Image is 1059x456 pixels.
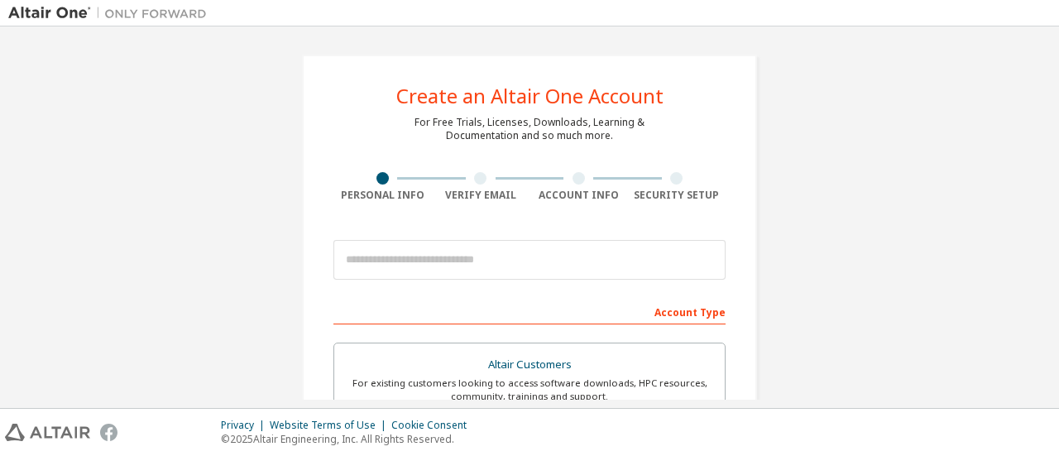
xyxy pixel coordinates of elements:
div: Security Setup [628,189,726,202]
div: Personal Info [333,189,432,202]
div: Altair Customers [344,353,715,377]
img: Altair One [8,5,215,22]
div: Verify Email [432,189,530,202]
div: Account Info [529,189,628,202]
div: Privacy [221,419,270,432]
div: Cookie Consent [391,419,477,432]
div: Create an Altair One Account [396,86,664,106]
p: © 2025 Altair Engineering, Inc. All Rights Reserved. [221,432,477,446]
img: altair_logo.svg [5,424,90,441]
div: For existing customers looking to access software downloads, HPC resources, community, trainings ... [344,377,715,403]
div: Website Terms of Use [270,419,391,432]
img: facebook.svg [100,424,117,441]
div: Account Type [333,298,726,324]
div: For Free Trials, Licenses, Downloads, Learning & Documentation and so much more. [414,116,645,142]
